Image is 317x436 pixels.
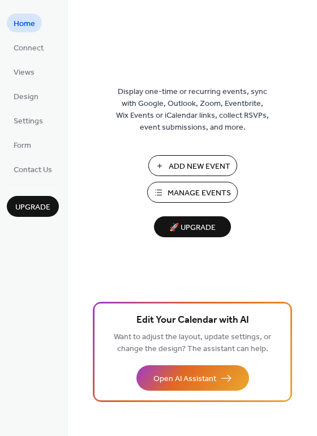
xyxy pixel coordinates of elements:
[7,196,59,217] button: Upgrade
[14,164,52,176] span: Contact Us
[14,67,35,79] span: Views
[136,365,249,391] button: Open AI Assistant
[14,91,38,103] span: Design
[136,313,249,328] span: Edit Your Calendar with AI
[15,202,50,213] span: Upgrade
[7,87,45,105] a: Design
[14,140,31,152] span: Form
[148,155,237,176] button: Add New Event
[147,182,238,203] button: Manage Events
[153,373,216,385] span: Open AI Assistant
[7,62,41,81] a: Views
[168,187,231,199] span: Manage Events
[14,18,35,30] span: Home
[169,161,230,173] span: Add New Event
[14,42,44,54] span: Connect
[7,111,50,130] a: Settings
[116,86,269,134] span: Display one-time or recurring events, sync with Google, Outlook, Zoom, Eventbrite, Wix Events or ...
[7,135,38,154] a: Form
[161,220,224,236] span: 🚀 Upgrade
[7,14,42,32] a: Home
[14,116,43,127] span: Settings
[7,38,50,57] a: Connect
[114,330,271,357] span: Want to adjust the layout, update settings, or change the design? The assistant can help.
[7,160,59,178] a: Contact Us
[154,216,231,237] button: 🚀 Upgrade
